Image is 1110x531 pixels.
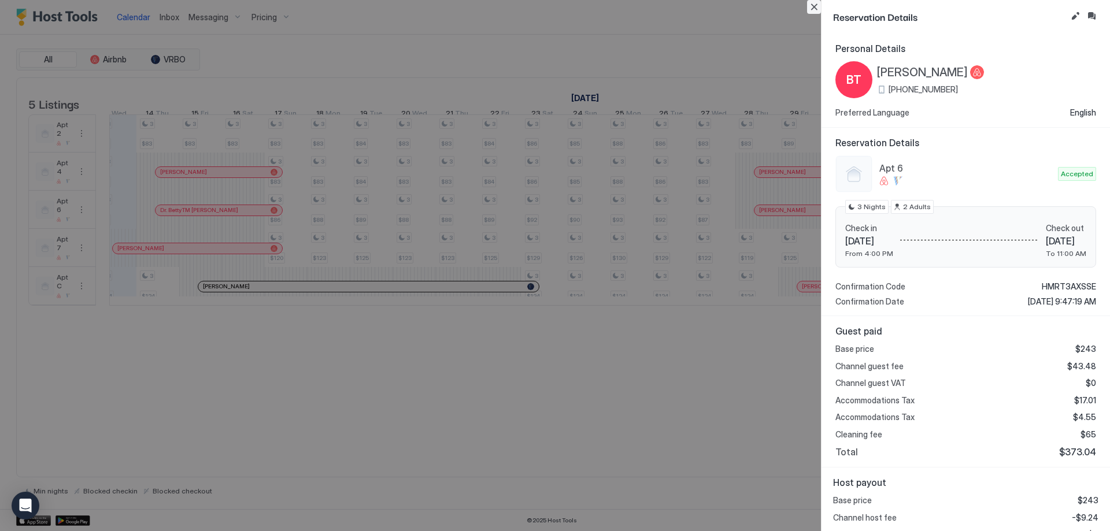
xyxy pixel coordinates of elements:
[835,296,904,307] span: Confirmation Date
[835,429,882,440] span: Cleaning fee
[12,492,39,519] div: Open Intercom Messenger
[835,361,904,372] span: Channel guest fee
[835,43,1096,54] span: Personal Details
[833,513,897,523] span: Channel host fee
[1046,235,1086,247] span: [DATE]
[845,249,893,258] span: From 4:00 PM
[833,495,872,506] span: Base price
[1085,9,1098,23] button: Inbox
[903,202,931,212] span: 2 Adults
[835,107,909,118] span: Preferred Language
[1061,169,1093,179] span: Accepted
[889,84,958,95] span: [PHONE_NUMBER]
[835,137,1096,148] span: Reservation Details
[833,477,1098,488] span: Host payout
[835,325,1096,337] span: Guest paid
[845,235,893,247] span: [DATE]
[1046,223,1086,233] span: Check out
[1070,107,1096,118] span: English
[879,162,1053,174] span: Apt 6
[835,395,915,406] span: Accommodations Tax
[1073,412,1096,422] span: $4.55
[1068,9,1082,23] button: Edit reservation
[1075,344,1096,354] span: $243
[1086,378,1096,388] span: $0
[1081,429,1096,440] span: $65
[1074,395,1096,406] span: $17.01
[833,9,1066,24] span: Reservation Details
[835,446,858,458] span: Total
[835,378,906,388] span: Channel guest VAT
[1067,361,1096,372] span: $43.48
[1078,495,1098,506] span: $243
[835,281,905,292] span: Confirmation Code
[1042,281,1096,292] span: HMRT3AXSSE
[1072,513,1098,523] span: -$9.24
[835,412,915,422] span: Accommodations Tax
[835,344,874,354] span: Base price
[1046,249,1086,258] span: To 11:00 AM
[846,71,861,88] span: BT
[857,202,886,212] span: 3 Nights
[877,65,968,80] span: [PERSON_NAME]
[1059,446,1096,458] span: $373.04
[845,223,893,233] span: Check in
[1028,296,1096,307] span: [DATE] 9:47:19 AM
